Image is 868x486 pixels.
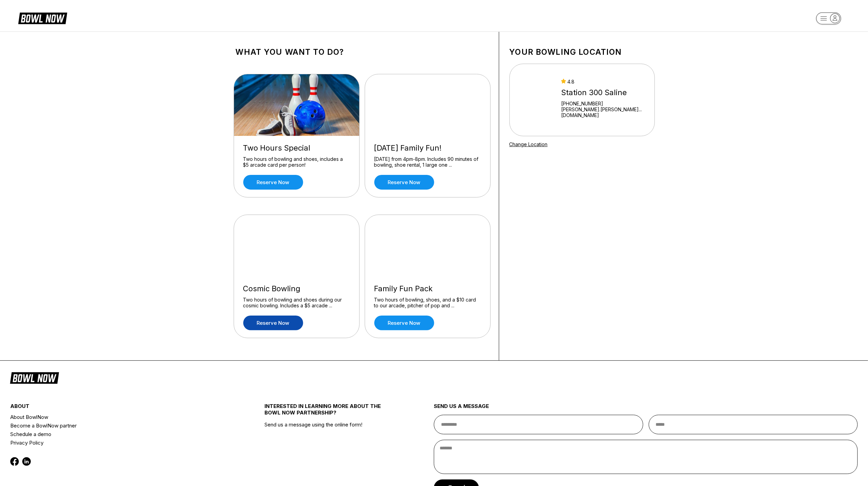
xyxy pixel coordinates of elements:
img: Station 300 Saline [519,74,555,126]
div: send us a message [434,403,858,415]
div: [PHONE_NUMBER] [561,101,645,106]
h1: What you want to do? [236,47,489,57]
h1: Your bowling location [509,47,655,57]
a: Schedule a demo [10,430,222,438]
div: INTERESTED IN LEARNING MORE ABOUT THE BOWL NOW PARTNERSHIP? [264,403,392,421]
div: about [10,403,222,413]
div: Two Hours Special [243,143,350,153]
a: Become a BowlNow partner [10,421,222,430]
a: Reserve now [374,316,434,330]
img: Family Fun Pack [365,215,491,277]
img: Friday Family Fun! [365,74,491,136]
a: Privacy Policy [10,438,222,447]
div: [DATE] from 4pm-8pm. Includes 90 minutes of bowling, shoe rental, 1 large one ... [374,156,481,168]
div: Two hours of bowling and shoes during our cosmic bowling. Includes a $5 arcade ... [243,297,350,309]
a: Reserve now [243,316,303,330]
a: Reserve now [374,175,434,190]
img: Cosmic Bowling [234,215,360,277]
div: Family Fun Pack [374,284,481,293]
div: Station 300 Saline [561,88,645,97]
a: Reserve now [243,175,303,190]
a: [PERSON_NAME].[PERSON_NAME]...[DOMAIN_NAME] [561,106,645,118]
div: Two hours of bowling and shoes, includes a $5 arcade card per person! [243,156,350,168]
div: Cosmic Bowling [243,284,350,293]
a: Change Location [509,141,548,147]
a: About BowlNow [10,413,222,421]
div: [DATE] Family Fun! [374,143,481,153]
img: Two Hours Special [234,74,360,136]
div: Two hours of bowling, shoes, and a $10 card to our arcade, pitcher of pop and ... [374,297,481,309]
div: 4.8 [561,79,645,85]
